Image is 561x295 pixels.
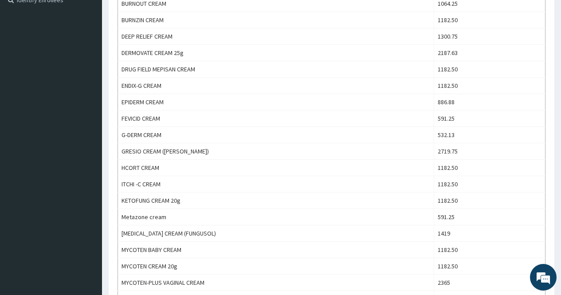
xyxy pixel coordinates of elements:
td: 1182.50 [434,78,545,94]
div: Chat with us now [46,50,149,61]
td: Metazone cream [118,209,434,225]
td: 1182.50 [434,176,545,193]
td: MYCOTEN-PLUS VAGINAL CREAM [118,275,434,291]
td: 2719.75 [434,143,545,160]
td: 1182.50 [434,12,545,28]
td: DERMOVATE CREAM 25g [118,45,434,61]
td: MYCOTEN BABY CREAM [118,242,434,258]
span: We're online! [51,90,122,180]
td: DEEP RELIEF CREAM [118,28,434,45]
td: BURNZIN CREAM [118,12,434,28]
td: FEVICID CREAM [118,110,434,127]
td: EPIDERM CREAM [118,94,434,110]
td: 1182.50 [434,160,545,176]
td: 1182.50 [434,242,545,258]
textarea: Type your message and hit 'Enter' [4,199,169,230]
td: 532.13 [434,127,545,143]
td: HCORT CREAM [118,160,434,176]
img: d_794563401_company_1708531726252_794563401 [16,44,36,67]
td: 2187.63 [434,45,545,61]
td: DRUG FIELD MEPISAN CREAM [118,61,434,78]
td: 591.25 [434,110,545,127]
td: MYCOTEN CREAM 20g [118,258,434,275]
td: 1182.50 [434,258,545,275]
td: 1419 [434,225,545,242]
td: 591.25 [434,209,545,225]
td: KETOFUNG CREAM 20g [118,193,434,209]
td: 1182.50 [434,193,545,209]
td: 1182.50 [434,61,545,78]
td: ENDIX-G CREAM [118,78,434,94]
td: ITCHI -C CREAM [118,176,434,193]
td: G-DERM CREAM [118,127,434,143]
td: 1300.75 [434,28,545,45]
div: Minimize live chat window [145,4,167,26]
td: 886.88 [434,94,545,110]
td: [MEDICAL_DATA] CREAM (FUNGUSOL) [118,225,434,242]
td: 2365 [434,275,545,291]
td: GRESIO CREAM ([PERSON_NAME]) [118,143,434,160]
